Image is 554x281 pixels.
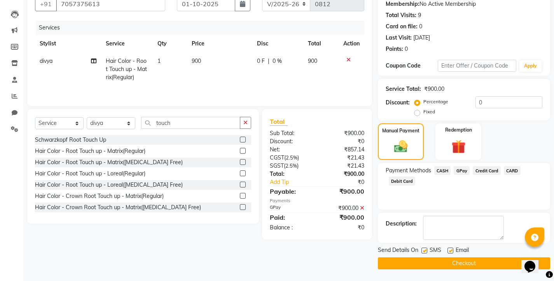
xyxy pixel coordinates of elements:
[423,98,448,105] label: Percentage
[308,57,317,64] span: 900
[317,224,370,232] div: ₹0
[317,137,370,146] div: ₹0
[264,170,317,178] div: Total:
[390,139,412,154] img: _cash.svg
[264,187,317,196] div: Payable:
[270,118,288,126] span: Total
[141,117,240,129] input: Search or Scan
[386,23,418,31] div: Card on file:
[264,129,317,137] div: Sub Total:
[35,203,201,212] div: Hair Color - Crown Root Touch up - Matrix([MEDICAL_DATA] Free)
[521,250,546,273] iframe: chat widget
[35,181,183,189] div: Hair Color - Root Touch up - Loreal([MEDICAL_DATA] Free)
[35,136,106,144] div: Schwarzkopf Root Touch Up
[35,192,164,200] div: Hair Color - Crown Root Touch up - Matrix(Regular)
[35,158,183,167] div: Hair Color - Root Touch up - Matrix([MEDICAL_DATA] Free)
[273,57,282,65] span: 0 %
[264,178,326,186] a: Add Tip
[192,57,201,64] span: 900
[430,246,441,256] span: SMS
[264,162,317,170] div: ( )
[317,162,370,170] div: ₹21.43
[418,11,421,19] div: 9
[438,60,516,72] input: Enter Offer / Coupon Code
[270,162,284,169] span: SGST
[317,129,370,137] div: ₹900.00
[270,198,364,204] div: Payments
[419,23,422,31] div: 0
[264,224,317,232] div: Balance :
[257,57,265,65] span: 0 F
[424,85,444,93] div: ₹900.00
[264,213,317,222] div: Paid:
[101,35,153,52] th: Service
[445,127,472,134] label: Redemption
[270,154,284,161] span: CGST
[317,146,370,154] div: ₹857.14
[434,166,451,175] span: CASH
[35,147,145,155] div: Hair Color - Root Touch up - Matrix(Regular)
[378,246,418,256] span: Send Details On
[317,204,370,212] div: ₹900.00
[386,99,410,107] div: Discount:
[303,35,339,52] th: Total
[317,154,370,162] div: ₹21.43
[386,85,421,93] div: Service Total:
[157,57,161,64] span: 1
[447,138,470,156] img: _gift.svg
[504,166,521,175] span: CARD
[252,35,303,52] th: Disc
[456,246,469,256] span: Email
[40,57,52,64] span: divya
[389,177,416,186] span: Debit Card
[378,257,550,269] button: Checkout
[36,21,370,35] div: Services
[386,167,431,175] span: Payment Methods
[264,137,317,146] div: Discount:
[382,127,419,134] label: Manual Payment
[264,146,317,154] div: Net:
[386,220,417,228] div: Description:
[454,166,470,175] span: GPay
[405,45,408,53] div: 0
[317,170,370,178] div: ₹900.00
[386,34,412,42] div: Last Visit:
[473,166,501,175] span: Credit Card
[423,108,435,115] label: Fixed
[35,35,101,52] th: Stylist
[386,62,438,70] div: Coupon Code
[285,163,297,169] span: 2.5%
[264,204,317,212] div: GPay
[317,213,370,222] div: ₹900.00
[286,154,297,161] span: 2.5%
[187,35,252,52] th: Price
[106,57,147,81] span: Hair Color - Root Touch up - Matrix(Regular)
[413,34,430,42] div: [DATE]
[519,60,542,72] button: Apply
[153,35,187,52] th: Qty
[326,178,370,186] div: ₹0
[339,35,364,52] th: Action
[386,45,403,53] div: Points:
[264,154,317,162] div: ( )
[268,57,269,65] span: |
[386,11,416,19] div: Total Visits:
[35,170,145,178] div: Hair Color - Root Touch up - Loreal(Regular)
[317,187,370,196] div: ₹900.00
